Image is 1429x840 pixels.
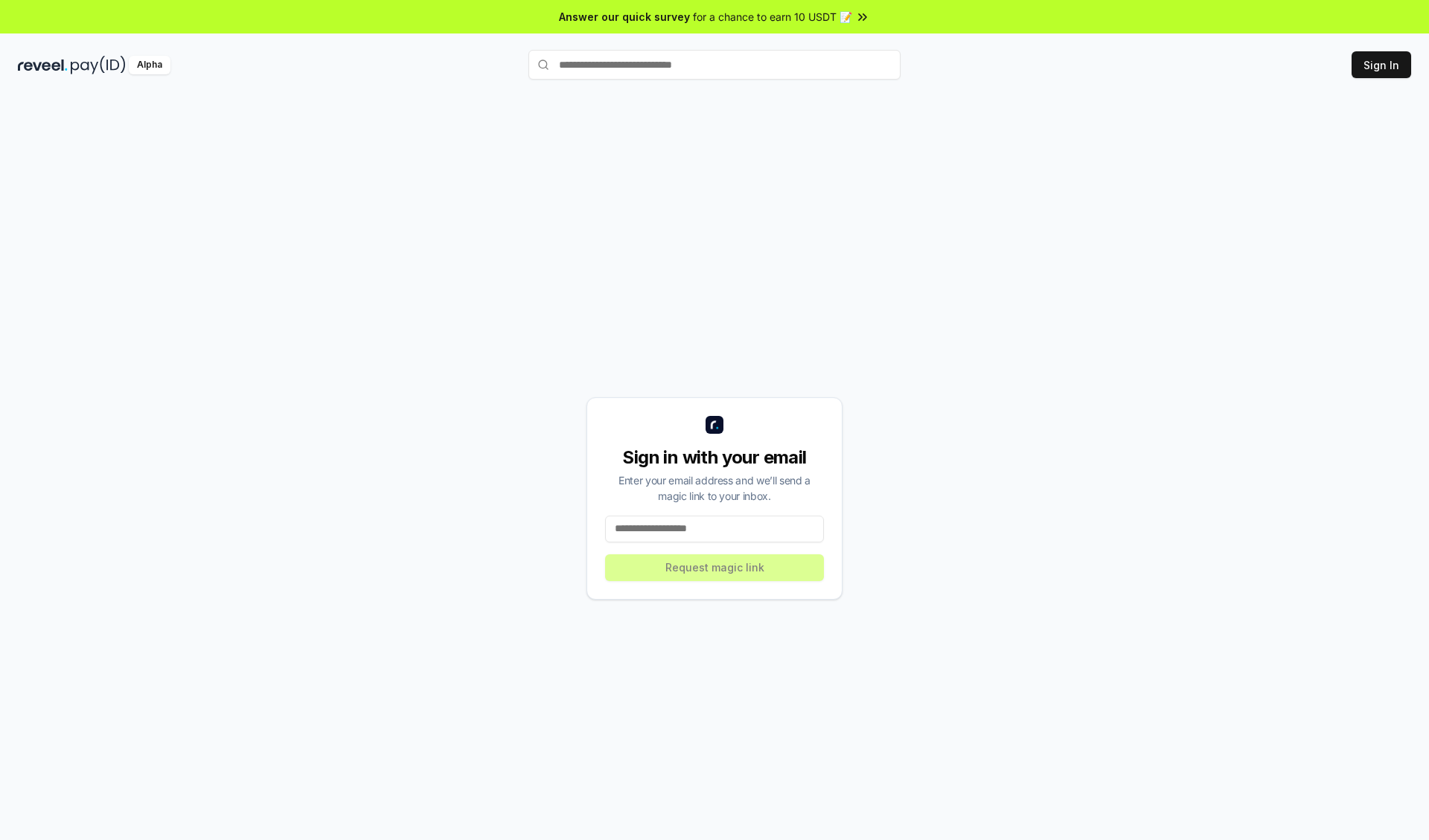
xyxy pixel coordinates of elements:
button: Sign In [1352,51,1411,78]
div: Enter your email address and we’ll send a magic link to your inbox. [605,472,824,504]
img: pay_id [71,56,126,74]
span: for a chance to earn 10 USDT 📝 [693,9,852,25]
img: reveel_dark [18,56,68,74]
span: Answer our quick survey [559,9,690,25]
div: Sign in with your email [605,446,824,469]
img: logo_small [706,416,723,434]
div: Alpha [129,56,170,74]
